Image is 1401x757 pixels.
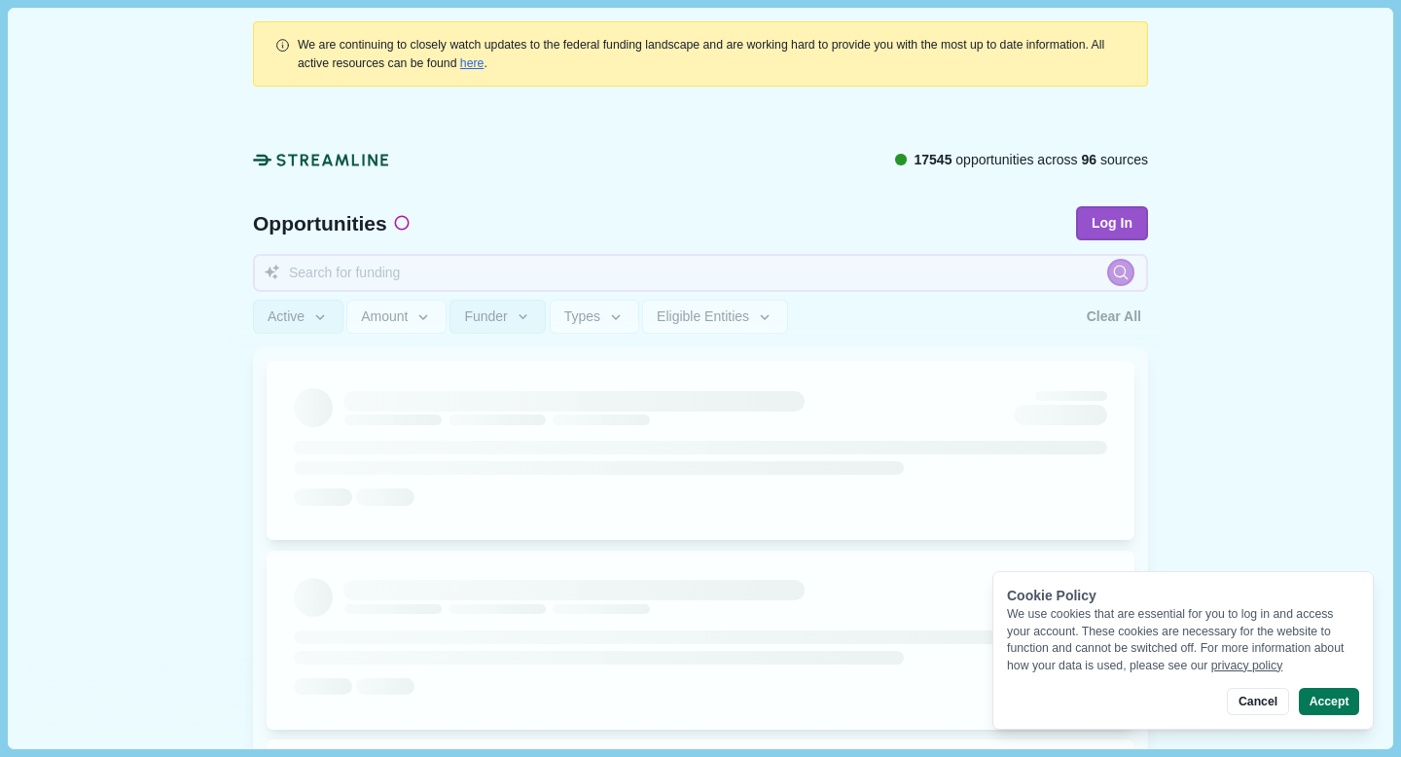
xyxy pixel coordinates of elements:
[657,308,749,325] span: Eligible Entities
[550,300,639,334] button: Types
[298,38,1104,69] span: We are continuing to closely watch updates to the federal funding landscape and are working hard ...
[361,308,408,325] span: Amount
[268,308,305,325] span: Active
[914,152,952,167] span: 17545
[564,308,600,325] span: Types
[346,300,447,334] button: Amount
[1227,688,1288,715] button: Cancel
[449,300,546,334] button: Funder
[253,254,1148,292] input: Search for funding
[1211,659,1283,672] a: privacy policy
[460,56,485,70] a: here
[1299,688,1359,715] button: Accept
[1007,606,1359,674] div: We use cookies that are essential for you to log in and access your account. These cookies are ne...
[1076,206,1148,240] button: Log In
[253,213,387,234] span: Opportunities
[1080,300,1148,334] button: Clear All
[1007,588,1096,603] span: Cookie Policy
[1082,152,1097,167] span: 96
[298,36,1127,72] div: .
[914,150,1148,170] span: opportunities across sources
[253,300,343,334] button: Active
[464,308,507,325] span: Funder
[642,300,787,334] button: Eligible Entities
